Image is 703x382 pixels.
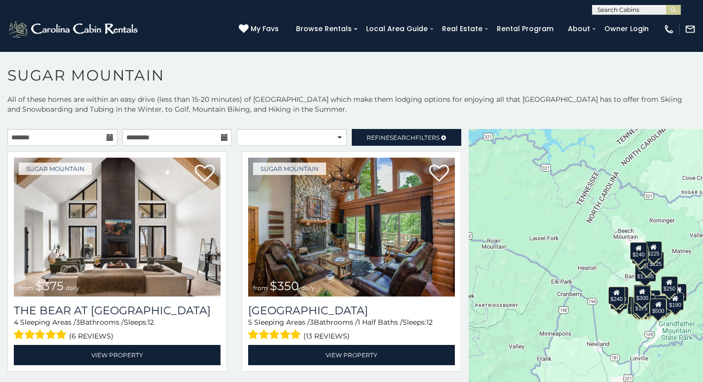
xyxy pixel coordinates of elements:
[631,246,648,264] div: $170
[630,242,647,260] div: $240
[148,318,154,327] span: 12
[14,158,221,297] a: The Bear At Sugar Mountain from $375 daily
[270,279,299,293] span: $350
[654,296,671,313] div: $195
[669,284,686,301] div: $155
[643,290,660,308] div: $200
[248,304,455,317] a: [GEOGRAPHIC_DATA]
[426,318,433,327] span: 12
[7,19,141,39] img: White-1-2.png
[251,24,279,34] span: My Favs
[608,287,625,304] div: $240
[647,252,664,269] div: $125
[390,134,415,141] span: Search
[429,164,449,184] a: Add to favorites
[14,318,18,327] span: 4
[66,284,79,292] span: daily
[634,264,656,282] div: $1,095
[14,304,221,317] a: The Bear At [GEOGRAPHIC_DATA]
[248,158,455,297] a: Grouse Moor Lodge from $350 daily
[291,21,357,37] a: Browse Rentals
[634,285,651,302] div: $265
[248,318,252,327] span: 5
[361,21,433,37] a: Local Area Guide
[664,24,674,35] img: phone-regular-white.png
[563,21,595,37] a: About
[633,285,650,302] div: $190
[661,276,677,294] div: $250
[358,318,403,327] span: 1 Half Baths /
[239,24,281,35] a: My Favs
[69,330,113,342] span: (6 reviews)
[303,330,350,342] span: (13 reviews)
[633,286,650,303] div: $300
[599,21,654,37] a: Owner Login
[685,24,696,35] img: mail-regular-white.png
[301,284,315,292] span: daily
[310,318,314,327] span: 3
[76,318,80,327] span: 3
[248,304,455,317] h3: Grouse Moor Lodge
[14,158,221,297] img: The Bear At Sugar Mountain
[437,21,487,37] a: Real Estate
[611,287,628,304] div: $210
[649,298,666,316] div: $500
[14,304,221,317] h3: The Bear At Sugar Mountain
[367,134,440,141] span: Refine Filters
[14,345,221,365] a: View Property
[36,279,64,293] span: $375
[248,345,455,365] a: View Property
[612,288,629,305] div: $225
[666,293,683,310] div: $190
[14,317,221,342] div: Sleeping Areas / Bathrooms / Sleeps:
[631,297,648,315] div: $155
[253,163,326,175] a: Sugar Mountain
[19,284,34,292] span: from
[352,129,462,146] a: RefineSearchFilters
[645,241,662,259] div: $225
[632,296,649,314] div: $175
[248,158,455,297] img: Grouse Moor Lodge
[248,317,455,342] div: Sleeping Areas / Bathrooms / Sleeps:
[195,164,215,184] a: Add to favorites
[253,284,268,292] span: from
[19,163,92,175] a: Sugar Mountain
[492,21,558,37] a: Rental Program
